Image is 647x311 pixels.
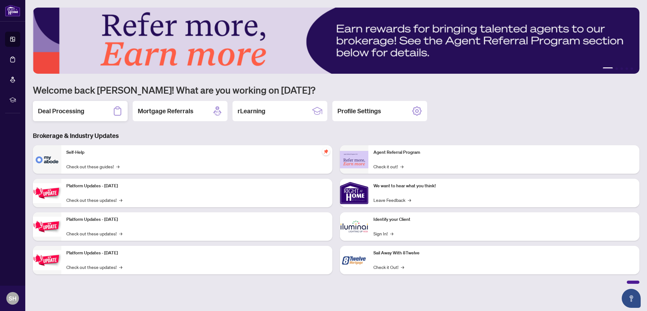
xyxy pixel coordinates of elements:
[119,196,122,203] span: →
[66,163,119,170] a: Check out these guides!→
[38,107,84,115] h2: Deal Processing
[408,196,411,203] span: →
[631,67,633,70] button: 5
[615,67,618,70] button: 2
[116,163,119,170] span: →
[66,216,327,223] p: Platform Updates - [DATE]
[373,183,634,190] p: We want to hear what you think!
[33,131,639,140] h3: Brokerage & Industry Updates
[66,264,122,271] a: Check out these updates!→
[119,264,122,271] span: →
[33,8,639,74] img: Slide 0
[33,183,61,203] img: Platform Updates - July 21, 2025
[400,163,403,170] span: →
[66,230,122,237] a: Check out these updates!→
[373,264,404,271] a: Check it Out!→
[373,216,634,223] p: Identify your Client
[138,107,193,115] h2: Mortgage Referrals
[373,163,403,170] a: Check it out!→
[238,107,265,115] h2: rLearning
[340,246,368,274] img: Sail Away With 8Twelve
[33,145,61,174] img: Self-Help
[66,149,327,156] p: Self-Help
[322,148,330,155] span: pushpin
[66,183,327,190] p: Platform Updates - [DATE]
[33,250,61,270] img: Platform Updates - June 23, 2025
[390,230,393,237] span: →
[66,250,327,257] p: Platform Updates - [DATE]
[340,151,368,168] img: Agent Referral Program
[33,217,61,237] img: Platform Updates - July 8, 2025
[66,196,122,203] a: Check out these updates!→
[622,289,641,308] button: Open asap
[620,67,623,70] button: 3
[373,230,393,237] a: Sign In!→
[340,179,368,207] img: We want to hear what you think!
[603,67,613,70] button: 1
[119,230,122,237] span: →
[401,264,404,271] span: →
[33,84,639,96] h1: Welcome back [PERSON_NAME]! What are you working on [DATE]?
[626,67,628,70] button: 4
[373,196,411,203] a: Leave Feedback→
[5,5,20,16] img: logo
[337,107,381,115] h2: Profile Settings
[373,250,634,257] p: Sail Away With 8Twelve
[340,212,368,241] img: Identify your Client
[373,149,634,156] p: Agent Referral Program
[9,294,16,303] span: SH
